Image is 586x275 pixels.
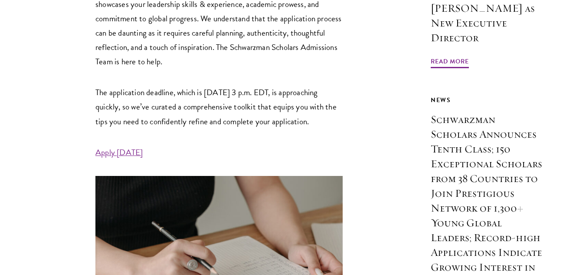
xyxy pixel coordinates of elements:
[95,146,143,159] a: Apply [DATE]
[95,85,343,128] p: The application deadline, which is [DATE] 3 p.m. EDT, is approaching quickly, so we’ve curated a ...
[431,95,543,106] div: News
[431,56,469,70] span: Read More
